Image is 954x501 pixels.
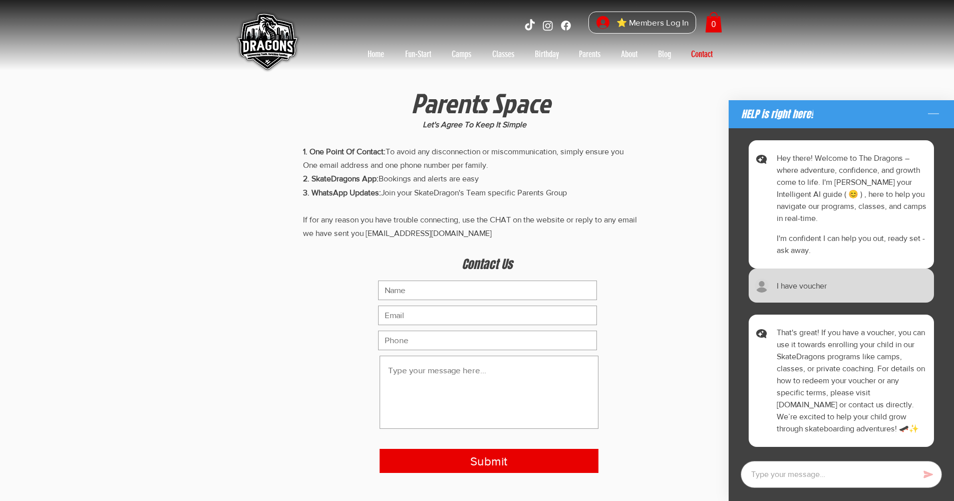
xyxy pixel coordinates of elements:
[569,46,611,62] a: Parents
[303,147,386,156] span: 1. One Point Of Contact:
[613,15,692,31] span: ⭐ Members Log In
[363,46,389,62] p: Home
[232,8,302,78] img: Skate Dragons logo with the slogan 'Empowering Youth, Enriching Families' in Singapore.
[303,147,637,237] span: To avoid any disconnection or miscommunication, simply ensure you One email address and one phone...
[470,453,507,470] span: Submit
[423,120,526,129] span: Let's Agree To Keep It Simple
[925,106,941,122] button: Minimize the chat
[411,84,550,122] span: Parents Space
[378,331,597,350] input: Phone
[611,46,648,62] a: About
[648,46,681,62] a: Blog
[482,46,525,62] a: Classes
[358,46,723,62] nav: Site
[378,281,597,300] input: Name
[303,174,379,183] span: 2. SkateDragons App:
[777,280,928,292] p: I have voucher
[777,327,928,435] p: That's great! If you have a voucher, you can use it towards enrolling your child in our SkateDrag...
[653,46,676,62] p: Blog
[530,46,564,62] p: Birthday
[711,20,716,29] text: 0
[487,46,519,62] p: Classes
[395,46,442,62] a: Fun-Start
[525,46,569,62] a: Birthday
[442,46,482,62] a: Camps
[616,46,643,62] p: About
[777,232,928,257] p: I'm confident I can help you out, ready set - ask away.
[462,256,512,273] span: Contact Us
[447,46,476,62] p: Camps
[523,19,572,32] ul: Social Bar
[358,46,395,62] a: Home
[777,152,928,224] p: Hey there! Welcome to The Dragons – where adventure, confidence, and growth come to life. I'm [PE...
[574,46,605,62] p: Parents
[380,449,598,473] button: Submit
[741,108,813,121] span: HELP is right here!
[589,12,696,34] button: ⭐ Members Log In
[303,188,381,197] span: 3. WhatsApp Updates:
[400,46,436,62] p: Fun-Start
[686,46,718,62] p: Contact
[705,12,722,33] a: Cart with 0 items
[729,269,954,303] div: Visitor Message
[378,306,597,325] input: Email
[681,46,723,62] a: Contact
